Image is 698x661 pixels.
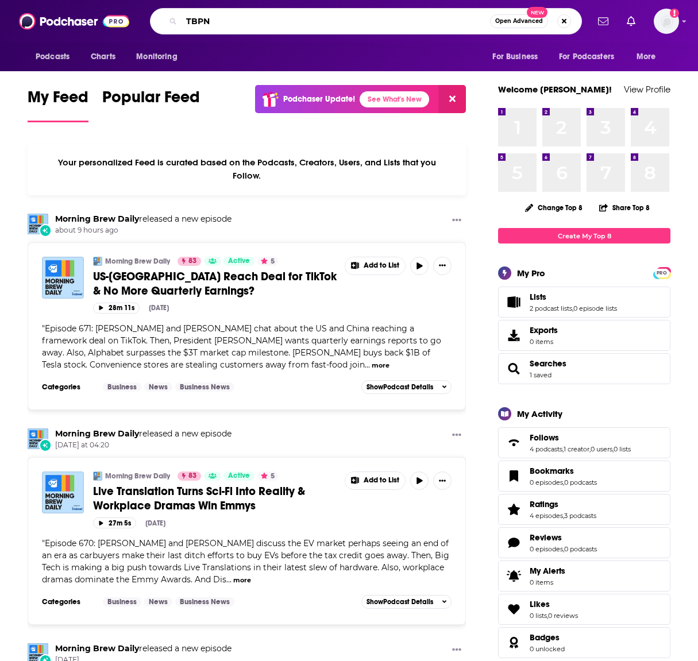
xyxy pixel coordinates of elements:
[367,598,433,606] span: Show Podcast Details
[28,428,48,449] a: Morning Brew Daily
[530,512,563,520] a: 4 episodes
[55,643,139,654] a: Morning Brew Daily
[530,499,596,509] a: Ratings
[530,499,558,509] span: Ratings
[178,257,201,266] a: 83
[39,224,52,237] div: New Episode
[573,304,617,312] a: 0 episode lists
[128,46,192,68] button: open menu
[559,49,614,65] span: For Podcasters
[498,594,670,625] span: Likes
[39,439,52,451] div: New Episode
[42,257,84,299] img: US-China Reach Deal for TikTok & No More Quarterly Earnings?
[448,428,466,443] button: Show More Button
[530,445,562,453] a: 4 podcasts
[93,484,305,513] span: Live Translation Turns Sci-Fi Into Reality & Workplace Dramas Win Emmys
[372,361,390,370] button: more
[28,143,466,195] div: Your personalized Feed is curated based on the Podcasts, Creators, Users, and Lists that you Follow.
[42,323,441,370] span: Episode 671: [PERSON_NAME] and [PERSON_NAME] chat about the US and China reaching a framework dea...
[223,471,254,481] a: Active
[624,84,670,95] a: View Profile
[530,358,566,369] a: Searches
[502,601,525,617] a: Likes
[530,432,559,443] span: Follows
[149,304,169,312] div: [DATE]
[360,91,429,107] a: See What's New
[55,214,139,224] a: Morning Brew Daily
[93,269,337,298] a: US-[GEOGRAPHIC_DATA] Reach Deal for TikTok & No More Quarterly Earnings?
[367,383,433,391] span: Show Podcast Details
[144,382,172,392] a: News
[498,427,670,458] span: Follows
[591,445,612,453] a: 0 users
[654,9,679,34] button: Show profile menu
[490,14,548,28] button: Open AdvancedNew
[226,574,232,585] span: ...
[502,294,525,310] a: Lists
[182,12,490,30] input: Search podcasts, credits, & more...
[28,46,84,68] button: open menu
[42,538,449,585] span: Episode 670: [PERSON_NAME] and [PERSON_NAME] discuss the EV market perhaps seeing an end of an er...
[517,408,562,419] div: My Activity
[530,645,565,653] a: 0 unlocked
[28,214,48,234] img: Morning Brew Daily
[530,432,631,443] a: Follows
[36,49,70,65] span: Podcasts
[518,200,589,215] button: Change Top 8
[530,578,565,586] span: 0 items
[93,484,337,513] a: Live Translation Turns Sci-Fi Into Reality & Workplace Dramas Win Emmys
[502,435,525,451] a: Follows
[28,87,88,114] span: My Feed
[563,545,564,553] span: ,
[498,461,670,492] span: Bookmarks
[498,561,670,592] a: My Alerts
[55,428,139,439] a: Morning Brew Daily
[42,538,449,585] span: "
[91,49,115,65] span: Charts
[495,18,543,24] span: Open Advanced
[498,494,670,525] span: Ratings
[530,338,558,346] span: 0 items
[502,361,525,377] a: Searches
[136,49,177,65] span: Monitoring
[448,643,466,658] button: Show More Button
[257,257,278,266] button: 5
[93,257,102,266] img: Morning Brew Daily
[93,471,102,481] a: Morning Brew Daily
[365,360,370,370] span: ...
[498,527,670,558] span: Reviews
[42,382,94,392] h3: Categories
[614,445,631,453] a: 0 lists
[564,545,597,553] a: 0 podcasts
[55,214,232,225] h3: released a new episode
[530,466,597,476] a: Bookmarks
[492,49,538,65] span: For Business
[498,320,670,351] a: Exports
[530,599,578,609] a: Likes
[530,304,572,312] a: 2 podcast lists
[55,226,232,235] span: about 9 hours ago
[628,46,670,68] button: open menu
[530,632,560,643] span: Badges
[55,643,232,654] h3: released a new episode
[530,466,574,476] span: Bookmarks
[552,46,631,68] button: open menu
[103,597,141,606] a: Business
[530,325,558,335] span: Exports
[42,471,84,513] img: Live Translation Turns Sci-Fi Into Reality & Workplace Dramas Win Emmys
[562,445,564,453] span: ,
[361,595,452,609] button: ShowPodcast Details
[433,471,452,490] button: Show More Button
[283,94,355,104] p: Podchaser Update!
[42,323,441,370] span: "
[564,478,597,486] a: 0 podcasts
[655,269,669,277] span: PRO
[93,303,140,314] button: 28m 11s
[55,440,232,450] span: [DATE] at 04:20
[28,87,88,122] a: My Feed
[345,472,405,489] button: Show More Button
